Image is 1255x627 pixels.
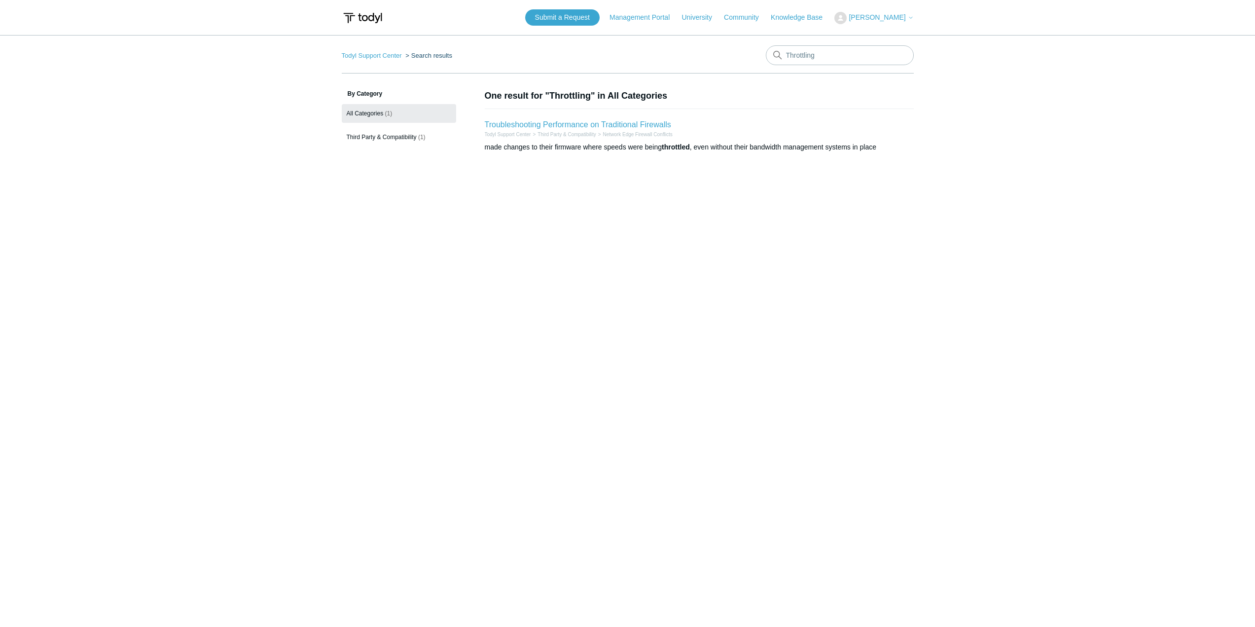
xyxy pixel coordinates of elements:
[662,143,690,151] em: throttled
[849,13,905,21] span: [PERSON_NAME]
[610,12,680,23] a: Management Portal
[347,110,384,117] span: All Categories
[342,9,384,27] img: Todyl Support Center Help Center home page
[531,131,596,138] li: Third Party & Compatibility
[342,104,456,123] a: All Categories (1)
[485,131,531,138] li: Todyl Support Center
[403,52,452,59] li: Search results
[385,110,393,117] span: (1)
[485,120,671,129] a: Troubleshooting Performance on Traditional Firewalls
[603,132,673,137] a: Network Edge Firewall Conflicts
[681,12,721,23] a: University
[485,89,914,103] h1: One result for "Throttling" in All Categories
[538,132,596,137] a: Third Party & Compatibility
[342,52,402,59] a: Todyl Support Center
[342,128,456,147] a: Third Party & Compatibility (1)
[418,134,426,141] span: (1)
[525,9,600,26] a: Submit a Request
[834,12,913,24] button: [PERSON_NAME]
[771,12,832,23] a: Knowledge Base
[485,142,914,152] div: made changes to their firmware where speeds were being , even without their bandwidth management ...
[485,132,531,137] a: Todyl Support Center
[342,52,404,59] li: Todyl Support Center
[596,131,673,138] li: Network Edge Firewall Conflicts
[347,134,417,141] span: Third Party & Compatibility
[766,45,914,65] input: Search
[724,12,769,23] a: Community
[342,89,456,98] h3: By Category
